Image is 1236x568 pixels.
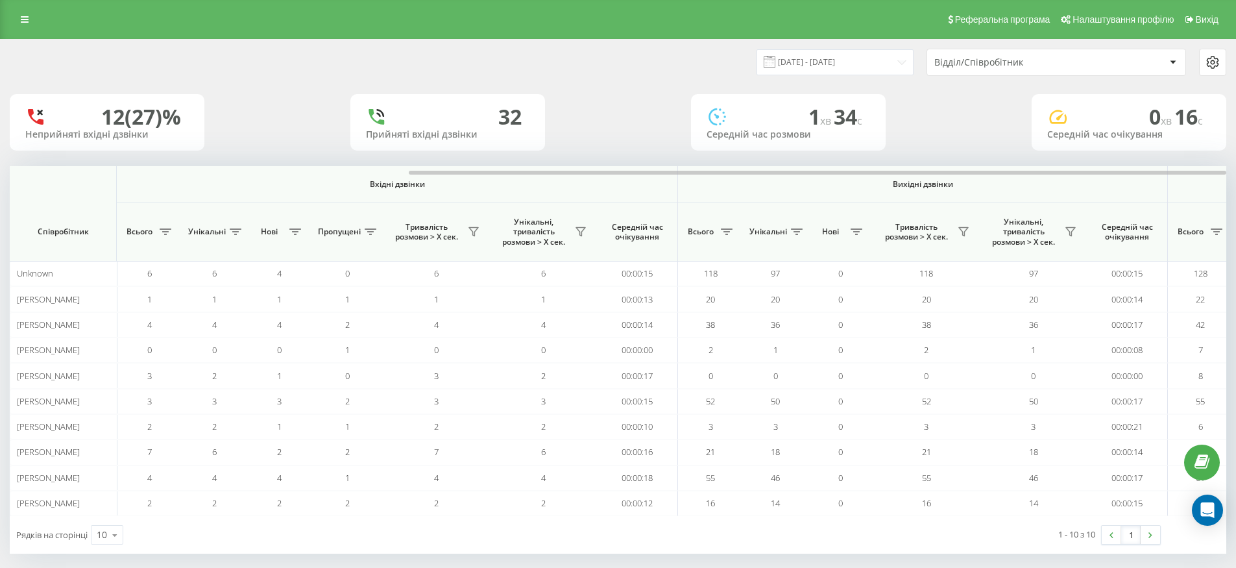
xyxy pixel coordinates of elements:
span: 3 [541,395,546,407]
span: [PERSON_NAME] [17,395,80,407]
span: [PERSON_NAME] [17,370,80,382]
span: 46 [771,472,780,484]
span: 2 [277,497,282,509]
span: 52 [922,395,931,407]
div: Неприйняті вхідні дзвінки [25,129,189,140]
span: 6 [1198,421,1203,432]
span: 0 [1031,370,1036,382]
span: 4 [277,472,282,484]
span: 0 [709,370,713,382]
span: 3 [434,370,439,382]
span: 3 [924,421,928,432]
span: 1 [345,344,350,356]
span: 6 [541,446,546,458]
span: 3 [147,370,152,382]
span: 0 [434,344,439,356]
td: 00:00:17 [1087,389,1168,414]
span: 2 [345,446,350,458]
span: Співробітник [21,227,105,237]
span: 2 [277,446,282,458]
td: 00:00:14 [1087,439,1168,465]
td: 00:00:16 [597,439,678,465]
span: 1 [1031,344,1036,356]
span: 0 [838,319,843,330]
span: c [1198,114,1203,128]
span: 20 [1029,293,1038,305]
span: 1 [277,293,282,305]
span: 4 [434,319,439,330]
span: 22 [1196,293,1205,305]
span: 3 [1031,421,1036,432]
td: 00:00:10 [597,414,678,439]
span: 4 [147,319,152,330]
span: Всього [1174,227,1207,237]
div: 10 [97,528,107,541]
span: Нові [814,227,847,237]
span: [PERSON_NAME] [17,472,80,484]
span: 14 [771,497,780,509]
span: Вхідні дзвінки [151,179,644,190]
span: 0 [773,370,778,382]
span: Середній час очікування [1097,222,1157,242]
span: 1 [541,293,546,305]
span: Вихід [1196,14,1218,25]
span: 36 [771,319,780,330]
td: 00:00:18 [597,465,678,491]
span: 2 [924,344,928,356]
td: 00:00:17 [1087,465,1168,491]
span: 20 [922,293,931,305]
span: 3 [773,421,778,432]
span: 0 [838,421,843,432]
span: 6 [212,267,217,279]
span: 14 [1029,497,1038,509]
span: 6 [541,267,546,279]
span: Рядків на сторінці [16,529,88,541]
span: 1 [345,293,350,305]
span: 52 [706,395,715,407]
span: 0 [838,293,843,305]
span: 0 [277,344,282,356]
span: 1 [212,293,217,305]
span: 34 [834,103,862,130]
div: Open Intercom Messenger [1192,495,1223,526]
span: 2 [212,497,217,509]
span: Середній час очікування [607,222,668,242]
span: 4 [277,267,282,279]
span: 2 [212,421,217,432]
span: 1 [773,344,778,356]
td: 00:00:13 [597,286,678,312]
span: 0 [345,370,350,382]
td: 00:00:14 [1087,286,1168,312]
span: Унікальні, тривалість розмови > Х сек. [496,217,571,247]
span: 6 [212,446,217,458]
span: 3 [709,421,713,432]
span: 118 [919,267,933,279]
div: Відділ/Співробітник [934,57,1089,68]
div: 1 - 10 з 10 [1058,528,1095,541]
span: 42 [1196,319,1205,330]
span: Реферальна програма [955,14,1050,25]
td: 00:00:15 [1087,261,1168,286]
span: 4 [277,319,282,330]
span: Всього [685,227,717,237]
span: Налаштування профілю [1072,14,1174,25]
span: 3 [434,395,439,407]
span: хв [820,114,834,128]
td: 00:00:21 [1087,414,1168,439]
span: [PERSON_NAME] [17,446,80,458]
span: 16 [1174,103,1203,130]
span: 1 [808,103,834,130]
span: 0 [838,370,843,382]
span: 6 [434,267,439,279]
div: 12 (27)% [101,105,181,129]
td: 00:00:15 [597,389,678,414]
span: 20 [706,293,715,305]
span: 55 [922,472,931,484]
span: 4 [147,472,152,484]
span: 0 [345,267,350,279]
span: 7 [147,446,152,458]
span: 21 [922,446,931,458]
span: хв [1161,114,1174,128]
span: 0 [1149,103,1174,130]
span: 0 [212,344,217,356]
